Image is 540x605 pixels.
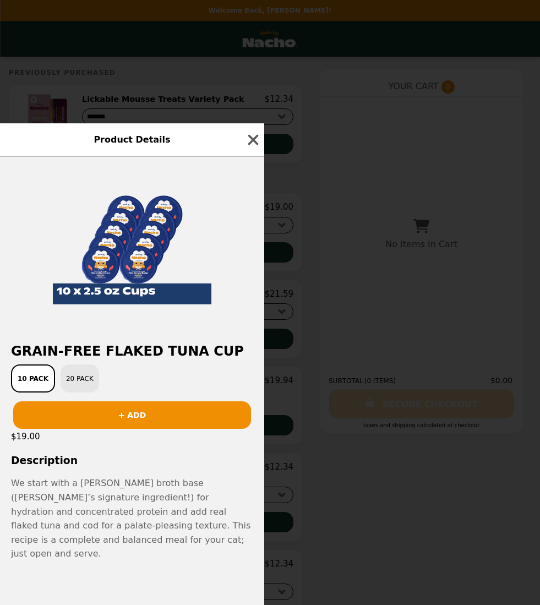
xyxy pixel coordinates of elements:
button: + ADD [13,401,251,429]
span: Product Details [94,134,170,145]
img: 10 Pack [50,167,215,333]
button: 20 Pack [61,364,99,393]
span: We start with a [PERSON_NAME] broth base ([PERSON_NAME]’s signature ingredient!) for hydration an... [11,478,250,559]
button: 10 Pack [11,364,55,393]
